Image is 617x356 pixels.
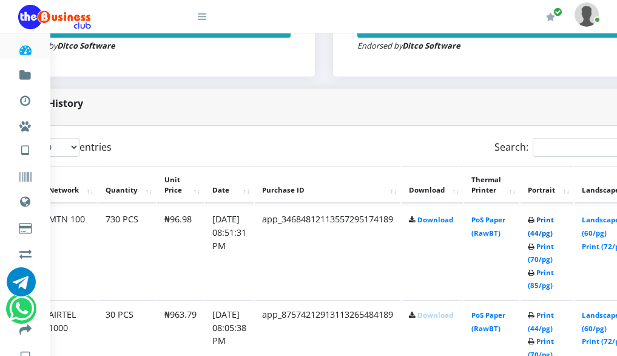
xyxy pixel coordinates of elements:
[18,5,91,29] img: Logo
[18,33,32,62] a: Dashboard
[18,109,32,139] a: Miscellaneous Payments
[402,166,463,204] th: Download: activate to sort column ascending
[98,205,156,299] td: 730 PCS
[41,166,97,204] th: Network: activate to sort column ascending
[12,40,115,51] small: Endorsed by
[18,237,32,266] a: Airtime -2- Cash
[34,138,79,157] select: Showentries
[18,134,32,164] a: VTU
[46,151,147,172] a: International VTU
[18,160,32,190] a: Vouchers
[18,84,32,113] a: Transactions
[98,166,156,204] th: Quantity: activate to sort column ascending
[205,166,254,204] th: Date: activate to sort column ascending
[528,268,554,290] a: Print (85/pg)
[528,215,554,238] a: Print (44/pg)
[7,276,36,296] a: Chat for support
[255,205,400,299] td: app_34684812113557295174189
[18,185,32,215] a: Data
[528,310,554,333] a: Print (44/pg)
[41,205,97,299] td: MTN 100
[18,211,32,241] a: Cable TV, Electricity
[157,205,204,299] td: ₦96.98
[9,138,112,157] label: Show entries
[18,58,32,87] a: Fund wallet
[528,242,554,264] a: Print (70/pg)
[18,262,32,292] a: Register a Referral
[417,310,453,320] a: Download
[255,166,400,204] th: Purchase ID: activate to sort column ascending
[575,2,599,26] img: User
[205,205,254,299] td: [DATE] 08:51:31 PM
[157,166,204,204] th: Unit Price: activate to sort column ascending
[9,303,34,323] a: Chat for support
[464,166,519,204] th: Thermal Printer: activate to sort column ascending
[521,166,573,204] th: Portrait: activate to sort column ascending
[471,310,505,333] a: PoS Paper (RawBT)
[46,134,147,154] a: Nigerian VTU
[417,215,453,224] a: Download
[471,215,505,238] a: PoS Paper (RawBT)
[546,12,555,22] i: Renew/Upgrade Subscription
[357,40,460,51] small: Endorsed by
[18,313,32,343] a: Transfer to Bank
[57,40,115,51] strong: Ditco Software
[402,40,460,51] strong: Ditco Software
[553,7,562,16] span: Renew/Upgrade Subscription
